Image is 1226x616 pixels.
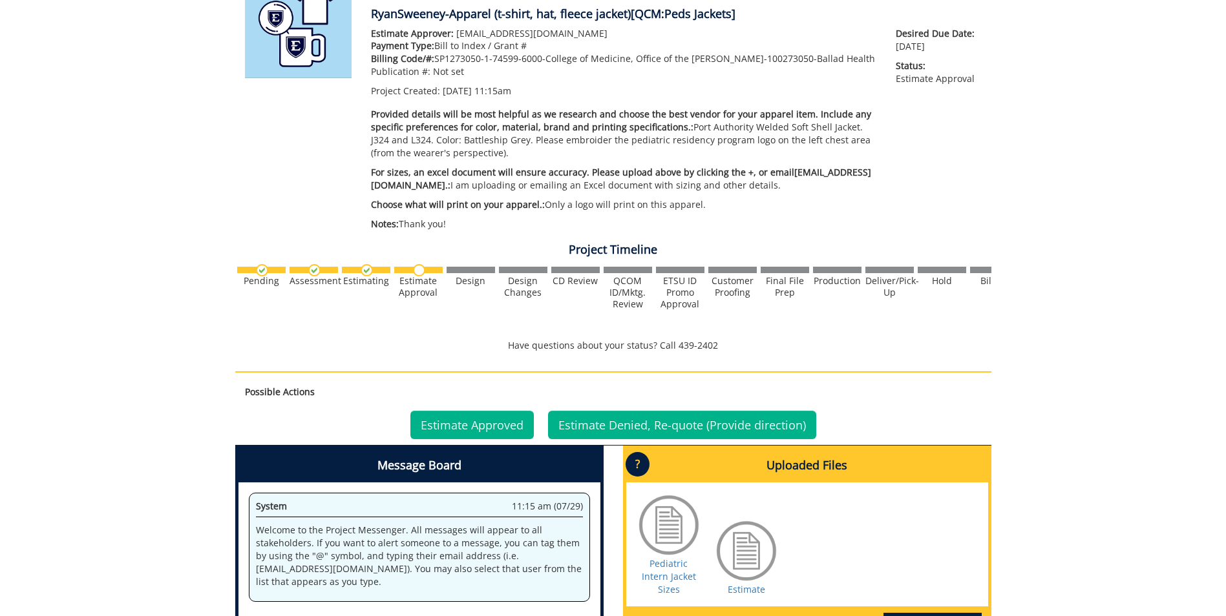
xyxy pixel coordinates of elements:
div: Billing [970,275,1019,287]
div: Deliver/Pick-Up [865,275,914,298]
img: checkmark [361,264,373,276]
span: Estimate Approver: [371,27,454,39]
p: [DATE] [896,27,981,53]
p: ? [626,452,650,477]
span: Status: [896,59,981,72]
p: Bill to Index / Grant # [371,39,877,52]
span: Choose what will print on your apparel.: [371,198,545,210]
span: 11:15 am (07/29) [512,500,583,513]
a: Estimate Denied, Re-quote (Provide direction) [548,411,816,439]
a: Pediatric Intern Jacket Sizes [642,557,696,595]
span: [QCM:Peds Jackets] [631,6,735,21]
p: I am uploading or emailing an Excel document with sizing and other details. [371,166,877,192]
h4: Message Board [238,449,600,482]
span: Notes: [371,218,399,230]
h4: Uploaded Files [626,449,988,482]
p: SP1273050-1-74599-6000-College of Medicine, Office of the [PERSON_NAME]-100273050-Ballad Health [371,52,877,65]
div: Estimate Approval [394,275,443,298]
div: QCOM ID/Mktg. Review [604,275,652,310]
span: System [256,500,287,512]
span: Not set [433,65,464,77]
span: For sizes, an excel document will ensure accuracy. Please upload above by clicking the +, or emai... [371,166,871,191]
div: Estimating [342,275,390,287]
div: Production [813,275,861,287]
p: Welcome to the Project Messenger. All messages will appear to all stakeholders. If you want to al... [256,524,583,588]
p: Port Authority Welded Soft Shell Jacket. J324 and L324. Color: Battleship Grey. Please embroider ... [371,108,877,159]
p: Only a logo will print on this apparel. [371,198,877,211]
img: checkmark [256,264,268,276]
span: Project Created: [371,85,440,97]
p: Thank you! [371,218,877,231]
a: Estimate [728,583,765,595]
div: ETSU ID Promo Approval [656,275,704,310]
div: Customer Proofing [708,275,757,298]
span: Billing Code/#: [371,52,434,65]
div: Pending [237,275,286,287]
p: Have questions about your status? Call 439-2402 [235,339,991,352]
div: Design Changes [499,275,547,298]
img: checkmark [308,264,321,276]
span: Desired Due Date: [896,27,981,40]
div: Design [447,275,495,287]
div: Final File Prep [761,275,809,298]
h4: Project Timeline [235,243,991,256]
div: Assessment [290,275,338,287]
strong: Possible Actions [245,385,315,398]
h4: RyanSweeney-Apparel (t-shirt, hat, fleece jacket) [371,8,982,21]
span: Publication #: [371,65,430,77]
span: Payment Type: [371,39,434,52]
img: no [413,264,425,276]
p: Estimate Approval [896,59,981,85]
div: Hold [918,275,966,287]
span: [DATE] 11:15am [443,85,511,97]
p: [EMAIL_ADDRESS][DOMAIN_NAME] [371,27,877,40]
a: Estimate Approved [410,411,534,439]
span: Provided details will be most helpful as we research and choose the best vendor for your apparel ... [371,108,871,133]
div: CD Review [551,275,600,287]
